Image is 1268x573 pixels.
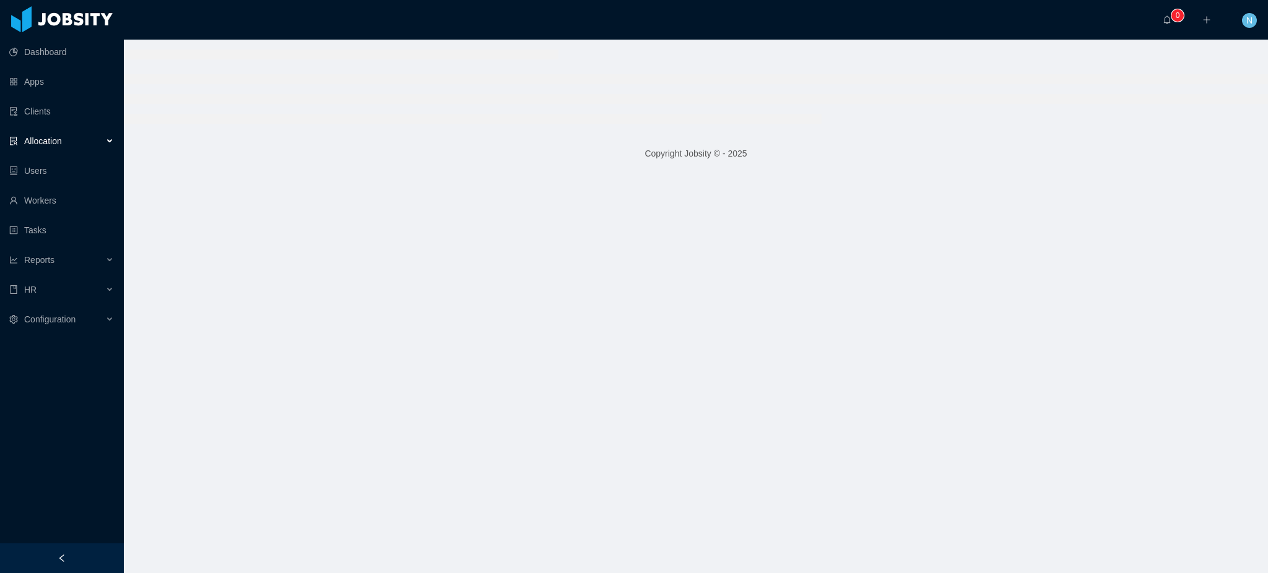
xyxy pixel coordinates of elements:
a: icon: pie-chartDashboard [9,40,114,64]
a: icon: appstoreApps [9,69,114,94]
a: icon: robotUsers [9,158,114,183]
span: Allocation [24,136,62,146]
i: icon: setting [9,315,18,324]
i: icon: line-chart [9,256,18,264]
i: icon: book [9,285,18,294]
footer: Copyright Jobsity © - 2025 [124,132,1268,175]
span: Configuration [24,314,76,324]
i: icon: bell [1163,15,1171,24]
span: HR [24,285,37,295]
a: icon: profileTasks [9,218,114,243]
span: N [1246,13,1253,28]
i: icon: solution [9,137,18,145]
i: icon: plus [1202,15,1211,24]
a: icon: auditClients [9,99,114,124]
a: icon: userWorkers [9,188,114,213]
span: Reports [24,255,54,265]
sup: 0 [1171,9,1184,22]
